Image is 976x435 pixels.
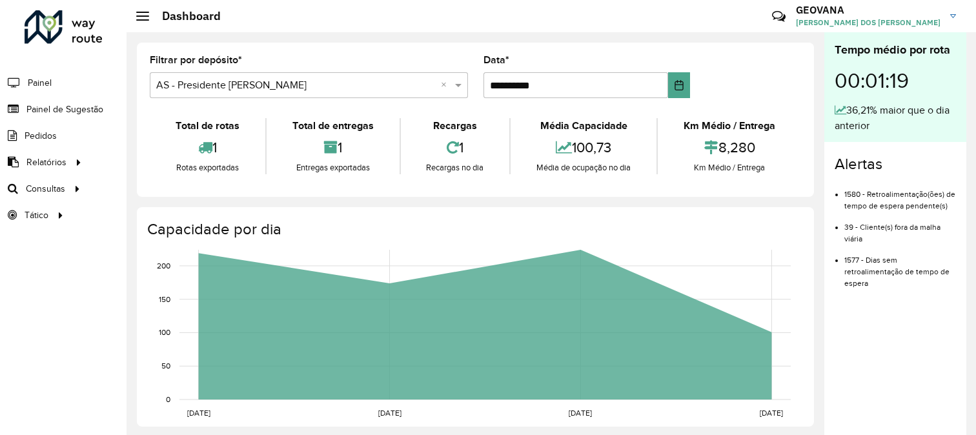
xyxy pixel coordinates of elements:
[25,208,48,222] span: Tático
[166,395,170,403] text: 0
[159,329,170,337] text: 100
[514,134,653,161] div: 100,73
[835,41,956,59] div: Tempo médio por rota
[661,134,798,161] div: 8,280
[796,4,940,16] h3: GEOVANA
[153,118,262,134] div: Total de rotas
[270,161,396,174] div: Entregas exportadas
[25,129,57,143] span: Pedidos
[835,155,956,174] h4: Alertas
[760,409,783,417] text: [DATE]
[159,295,170,303] text: 150
[26,182,65,196] span: Consultas
[153,134,262,161] div: 1
[161,361,170,370] text: 50
[835,59,956,103] div: 00:01:19
[844,179,956,212] li: 1580 - Retroalimentação(ões) de tempo de espera pendente(s)
[514,161,653,174] div: Média de ocupação no dia
[441,77,452,93] span: Clear all
[569,409,592,417] text: [DATE]
[28,76,52,90] span: Painel
[26,156,66,169] span: Relatórios
[844,245,956,289] li: 1577 - Dias sem retroalimentação de tempo de espera
[26,103,103,116] span: Painel de Sugestão
[404,118,507,134] div: Recargas
[150,52,242,68] label: Filtrar por depósito
[157,261,170,270] text: 200
[187,409,210,417] text: [DATE]
[270,134,396,161] div: 1
[514,118,653,134] div: Média Capacidade
[153,161,262,174] div: Rotas exportadas
[661,118,798,134] div: Km Médio / Entrega
[661,161,798,174] div: Km Médio / Entrega
[270,118,396,134] div: Total de entregas
[378,409,402,417] text: [DATE]
[404,161,507,174] div: Recargas no dia
[483,52,509,68] label: Data
[404,134,507,161] div: 1
[668,72,690,98] button: Choose Date
[765,3,793,30] a: Contato Rápido
[149,9,221,23] h2: Dashboard
[835,103,956,134] div: 36,21% maior que o dia anterior
[796,17,940,28] span: [PERSON_NAME] DOS [PERSON_NAME]
[844,212,956,245] li: 39 - Cliente(s) fora da malha viária
[147,220,801,239] h4: Capacidade por dia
